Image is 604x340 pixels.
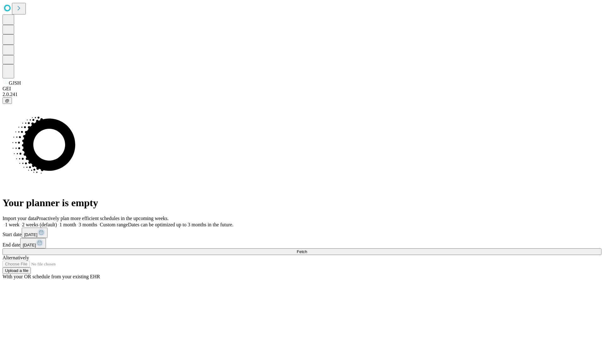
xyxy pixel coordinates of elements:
span: 2 weeks (default) [22,222,57,227]
h1: Your planner is empty [3,197,601,209]
span: Import your data [3,216,36,221]
span: Proactively plan more efficient schedules in the upcoming weeks. [36,216,169,221]
span: [DATE] [24,232,37,237]
span: Fetch [297,249,307,254]
div: Start date [3,228,601,238]
span: With your OR schedule from your existing EHR [3,274,100,279]
button: @ [3,97,12,104]
div: 2.0.241 [3,92,601,97]
button: Upload a file [3,267,31,274]
span: GJSH [9,80,21,86]
span: 1 week [5,222,20,227]
button: [DATE] [20,238,46,248]
div: End date [3,238,601,248]
span: 1 month [59,222,76,227]
span: [DATE] [23,243,36,247]
div: GEI [3,86,601,92]
button: Fetch [3,248,601,255]
span: Alternatively [3,255,29,260]
span: Dates can be optimized up to 3 months in the future. [128,222,233,227]
span: @ [5,98,9,103]
span: 3 months [79,222,97,227]
button: [DATE] [22,228,48,238]
span: Custom range [100,222,128,227]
